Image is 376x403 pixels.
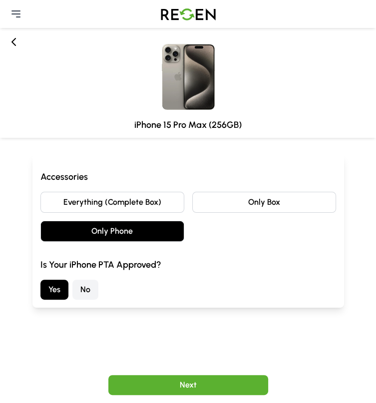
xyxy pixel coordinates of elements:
[6,118,370,132] p: iPhone 15 Pro Max (256GB)
[40,258,336,272] h3: Is Your iPhone PTA Approved?
[192,192,336,213] button: Only Box
[40,221,184,242] button: Only Phone
[40,192,184,213] button: Everything (Complete Box)
[108,375,268,395] button: Next
[40,280,68,300] button: Yes
[6,34,370,114] img: iPhone 15 Pro Max
[40,170,336,184] h3: Accessories
[72,280,98,300] button: No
